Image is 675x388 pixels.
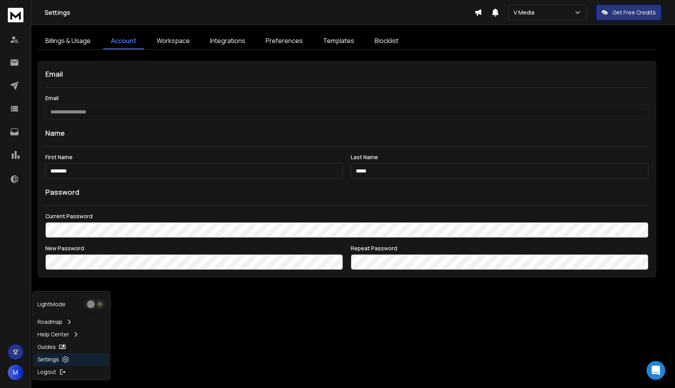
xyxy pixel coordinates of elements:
label: Current Password [45,214,648,219]
label: First Name [45,154,343,160]
a: Workspace [149,33,198,49]
button: M [8,365,23,380]
p: Logout [37,368,56,376]
img: logo [8,8,23,22]
label: New Password [45,246,343,251]
h1: Email [45,68,648,79]
label: Last Name [351,154,648,160]
a: Templates [315,33,362,49]
a: Integrations [202,33,253,49]
a: Billings & Usage [37,33,98,49]
h1: Settings [45,8,474,17]
button: Get Free Credits [596,5,661,20]
a: Preferences [258,33,311,49]
p: Light Mode [37,300,66,308]
a: Help Center [34,328,109,341]
a: Roadmap [34,316,109,328]
a: Blocklist [367,33,406,49]
label: Repeat Password [351,246,648,251]
h1: Name [45,128,648,138]
div: Open Intercom Messenger [646,361,665,380]
a: Guides [34,341,109,353]
label: Email [45,95,648,101]
p: Get Free Credits [612,9,656,16]
p: Guides [37,343,56,351]
a: Account [103,33,144,49]
p: Help Center [37,331,69,338]
a: Settings [34,353,109,366]
p: Settings [37,356,59,363]
p: V Media [514,9,537,16]
h1: Password [45,187,79,198]
p: Roadmap [37,318,62,326]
